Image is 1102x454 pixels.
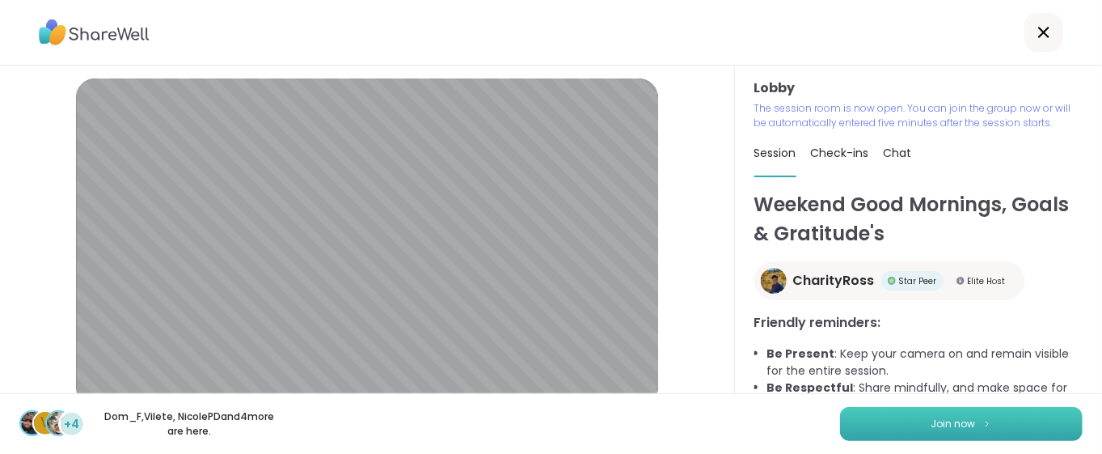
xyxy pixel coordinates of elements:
span: Star Peer [899,275,937,287]
h1: Weekend Good Mornings, Goals & Gratitude's [754,190,1083,248]
h3: Friendly reminders: [754,313,1083,333]
b: Be Respectful [767,380,854,396]
span: +4 [65,416,80,433]
span: Chat [884,145,912,161]
img: ShareWell Logo [39,14,150,51]
b: Be Present [767,346,835,362]
span: CharityRoss [793,271,875,291]
img: CharityRoss [761,268,787,294]
span: Session [754,145,796,161]
li: : Share mindfully, and make space for everyone to share! [767,380,1083,414]
span: V [41,413,50,434]
img: Dom_F [21,412,44,435]
h3: Lobby [754,78,1083,98]
img: Elite Host [956,277,965,285]
p: Dom_F , Vilete , NicolePD and 4 more are here. [99,409,280,439]
a: CharityRossCharityRossStar PeerStar PeerElite HostElite Host [754,261,1025,300]
span: Elite Host [968,275,1006,287]
button: Join now [840,407,1083,441]
img: NicolePD [47,412,70,435]
img: ShareWell Logomark [982,419,992,428]
span: Check-ins [811,145,869,161]
img: Star Peer [888,277,896,285]
li: : Keep your camera on and remain visible for the entire session. [767,346,1083,380]
span: Join now [931,417,976,431]
p: The session room is now open. You can join the group now or will be automatically entered five mi... [754,101,1083,130]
